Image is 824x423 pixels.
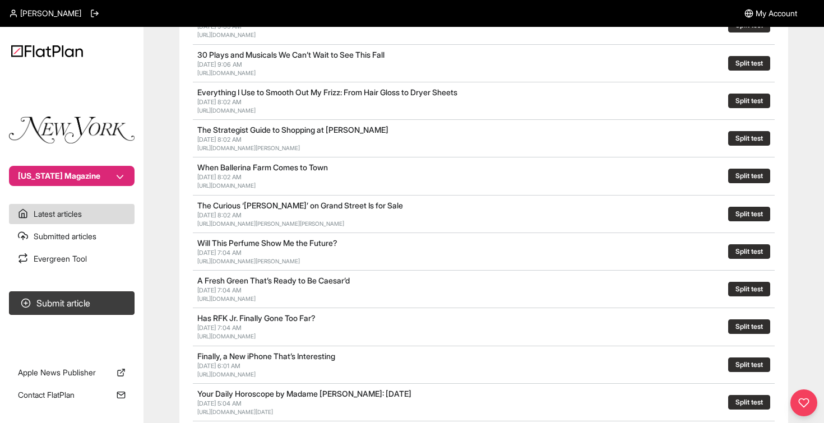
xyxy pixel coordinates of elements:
button: Submit article [9,291,135,315]
button: Split test [728,244,770,259]
a: [URL][DOMAIN_NAME] [197,371,256,378]
button: Split test [728,94,770,108]
a: [URL][DOMAIN_NAME] [197,295,256,302]
span: [DATE] 8:02 AM [197,136,242,143]
a: Contact FlatPlan [9,385,135,405]
a: [URL][DOMAIN_NAME] [197,107,256,114]
img: Logo [11,45,83,57]
a: Will This Perfume Show Me the Future? [197,238,337,248]
a: Submitted articles [9,226,135,247]
a: [URL][DOMAIN_NAME] [197,182,256,189]
span: [DATE] 6:01 AM [197,362,240,370]
button: Split test [728,131,770,146]
span: [DATE] 7:04 AM [197,324,242,332]
span: [DATE] 7:04 AM [197,286,242,294]
a: The Strategist Guide to Shopping at [PERSON_NAME] [197,125,388,134]
button: Split test [728,169,770,183]
span: [DATE] 7:04 AM [197,249,242,257]
a: Your Daily Horoscope by Madame [PERSON_NAME]: [DATE] [197,389,411,398]
span: [DATE] 8:02 AM [197,173,242,181]
a: A Fresh Green That’s Ready to Be Caesar’d [197,276,350,285]
span: [DATE] 8:02 AM [197,98,242,106]
a: When Ballerina Farm Comes to Town [197,162,328,172]
a: Evergreen Tool [9,249,135,269]
a: [URL][DOMAIN_NAME][PERSON_NAME][PERSON_NAME] [197,220,344,227]
button: [US_STATE] Magazine [9,166,135,186]
a: Latest articles [9,204,135,224]
button: Split test [728,207,770,221]
a: [URL][DOMAIN_NAME][DATE] [197,408,273,415]
span: [DATE] 9:06 AM [197,61,242,68]
a: [URL][DOMAIN_NAME][PERSON_NAME] [197,258,300,264]
a: [URL][DOMAIN_NAME] [197,31,256,38]
button: Split test [728,56,770,71]
span: My Account [756,8,797,19]
button: Split test [728,319,770,334]
button: Split test [728,357,770,372]
a: Apple News Publisher [9,362,135,383]
a: [URL][DOMAIN_NAME] [197,69,256,76]
img: Publication Logo [9,117,135,143]
button: Split test [728,282,770,296]
a: Everything I Use to Smooth Out My Frizz: From Hair Gloss to Dryer Sheets [197,87,457,97]
a: Has RFK Jr. Finally Gone Too Far? [197,313,316,323]
a: Finally, a New iPhone That’s Interesting [197,351,335,361]
a: The Curious ‘[PERSON_NAME]’ on Grand Street Is for Sale [197,201,403,210]
a: [URL][DOMAIN_NAME][PERSON_NAME] [197,145,300,151]
a: [URL][DOMAIN_NAME] [197,333,256,340]
span: [DATE] 8:02 AM [197,211,242,219]
span: [PERSON_NAME] [20,8,81,19]
span: [DATE] 5:04 AM [197,399,242,407]
button: Split test [728,395,770,410]
a: [PERSON_NAME] [9,8,81,19]
a: 30 Plays and Musicals We Can’t Wait to See This Fall [197,50,385,59]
